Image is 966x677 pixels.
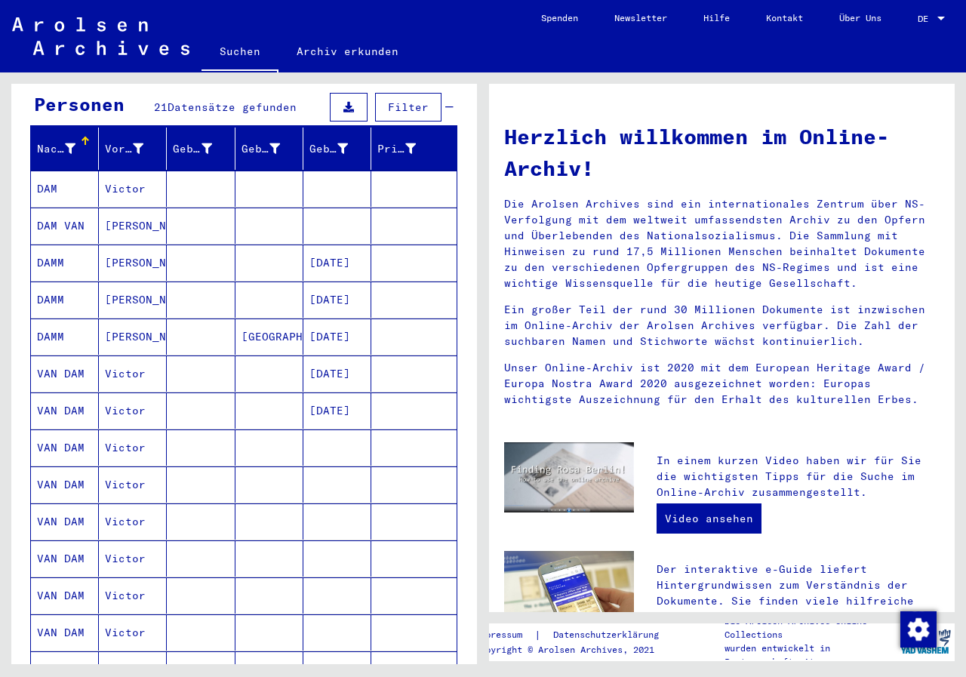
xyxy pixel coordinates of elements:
a: Datenschutzerklärung [541,627,677,643]
p: wurden entwickelt in Partnerschaft mit [724,642,897,669]
mat-cell: [PERSON_NAME] [99,318,167,355]
mat-cell: VAN DAM [31,429,99,466]
mat-cell: Victor [99,171,167,207]
mat-cell: Victor [99,429,167,466]
img: Zustimmung ändern [900,611,937,648]
a: Archiv erkunden [278,33,417,69]
div: | [475,627,677,643]
mat-cell: Victor [99,577,167,614]
span: DE [918,14,934,24]
mat-cell: DAM [31,171,99,207]
mat-header-cell: Geburt‏ [235,128,303,170]
mat-header-cell: Nachname [31,128,99,170]
mat-cell: [GEOGRAPHIC_DATA] [235,318,303,355]
mat-cell: Victor [99,392,167,429]
mat-cell: [DATE] [303,355,371,392]
p: Unser Online-Archiv ist 2020 mit dem European Heritage Award / Europa Nostra Award 2020 ausgezeic... [504,360,940,408]
img: video.jpg [504,442,634,513]
mat-cell: Victor [99,355,167,392]
div: Zustimmung ändern [900,611,936,647]
mat-cell: Victor [99,614,167,651]
span: Datensätze gefunden [168,100,297,114]
p: Copyright © Arolsen Archives, 2021 [475,643,677,657]
a: Video ansehen [657,503,761,534]
mat-cell: VAN DAM [31,355,99,392]
img: yv_logo.png [897,623,954,660]
mat-cell: [DATE] [303,245,371,281]
div: Geburt‏ [241,137,303,161]
div: Prisoner # [377,141,416,157]
img: Arolsen_neg.svg [12,17,189,55]
div: Nachname [37,137,98,161]
h1: Herzlich willkommen im Online-Archiv! [504,121,940,184]
mat-cell: VAN DAM [31,503,99,540]
mat-cell: VAN DAM [31,614,99,651]
mat-cell: [DATE] [303,318,371,355]
p: Ein großer Teil der rund 30 Millionen Dokumente ist inzwischen im Online-Archiv der Arolsen Archi... [504,302,940,349]
div: Geburtsname [173,137,234,161]
div: Prisoner # [377,137,438,161]
div: Nachname [37,141,75,157]
button: Filter [375,93,441,122]
mat-cell: [PERSON_NAME] [99,282,167,318]
mat-cell: DAMM [31,282,99,318]
div: Personen [34,91,125,118]
mat-cell: DAM VAN [31,208,99,244]
span: 21 [154,100,168,114]
mat-cell: VAN DAM [31,540,99,577]
mat-cell: Victor [99,503,167,540]
img: eguide.jpg [504,551,634,638]
div: Vorname [105,137,166,161]
span: Filter [388,100,429,114]
div: Geburt‏ [241,141,280,157]
mat-header-cell: Geburtsname [167,128,235,170]
mat-cell: [PERSON_NAME] [99,208,167,244]
div: Geburtsdatum [309,137,371,161]
a: Suchen [202,33,278,72]
mat-cell: DAMM [31,245,99,281]
mat-cell: Victor [99,540,167,577]
mat-header-cell: Vorname [99,128,167,170]
p: In einem kurzen Video haben wir für Sie die wichtigsten Tipps für die Suche im Online-Archiv zusa... [657,453,940,500]
mat-cell: VAN DAM [31,577,99,614]
mat-cell: Victor [99,466,167,503]
mat-cell: VAN DAM [31,466,99,503]
mat-header-cell: Geburtsdatum [303,128,371,170]
div: Geburtsdatum [309,141,348,157]
p: Die Arolsen Archives Online-Collections [724,614,897,642]
mat-header-cell: Prisoner # [371,128,457,170]
mat-cell: [DATE] [303,282,371,318]
mat-cell: VAN DAM [31,392,99,429]
p: Der interaktive e-Guide liefert Hintergrundwissen zum Verständnis der Dokumente. Sie finden viele... [657,562,940,657]
p: Die Arolsen Archives sind ein internationales Zentrum über NS-Verfolgung mit dem weltweit umfasse... [504,196,940,291]
div: Geburtsname [173,141,211,157]
mat-cell: [PERSON_NAME] [99,245,167,281]
mat-cell: DAMM [31,318,99,355]
mat-cell: [DATE] [303,392,371,429]
div: Vorname [105,141,143,157]
a: Impressum [475,627,534,643]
